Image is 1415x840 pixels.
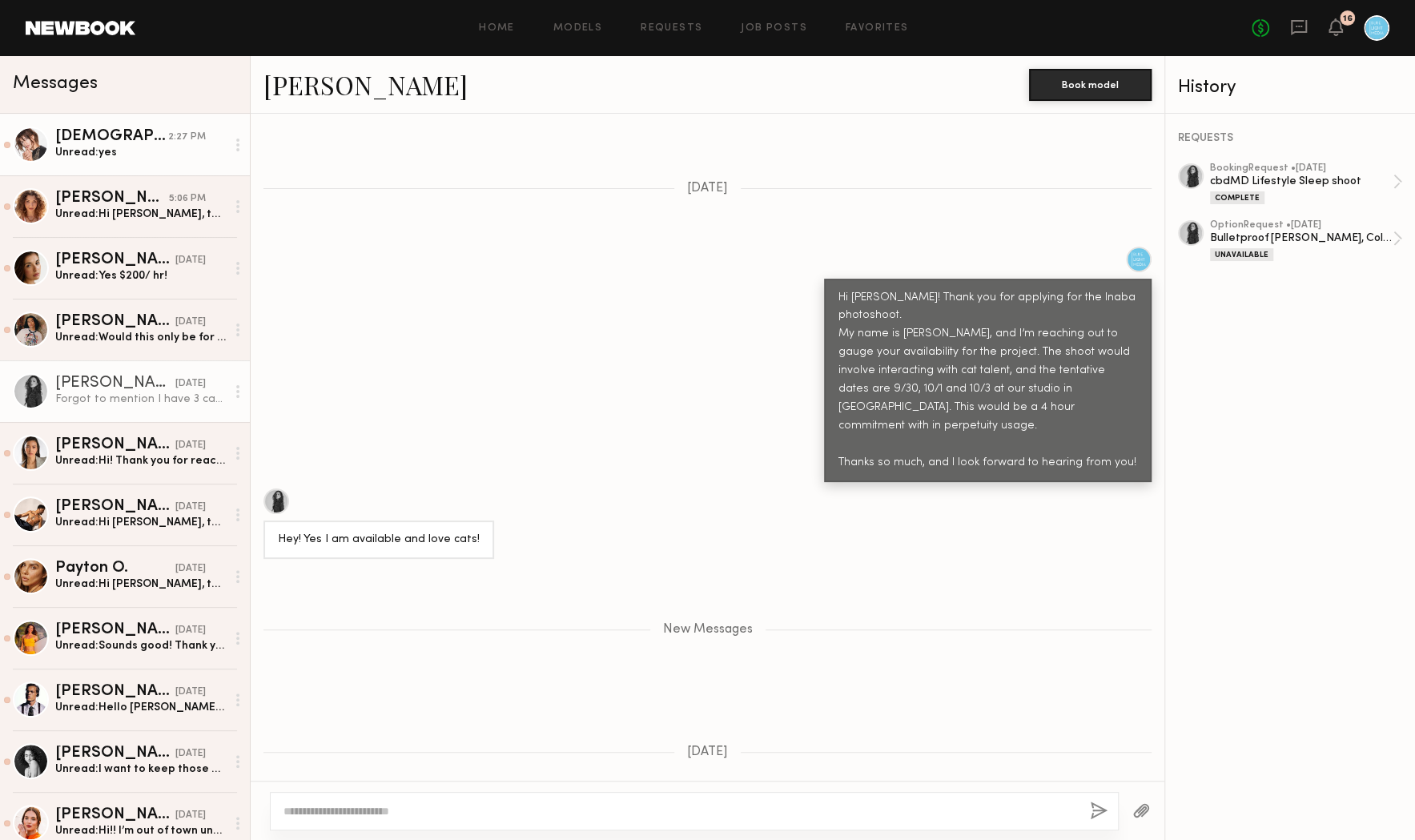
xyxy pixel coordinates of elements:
[55,129,168,145] div: [DEMOGRAPHIC_DATA][PERSON_NAME]
[55,684,175,700] div: [PERSON_NAME]
[55,746,175,762] div: [PERSON_NAME]
[55,499,175,515] div: [PERSON_NAME]
[55,622,175,638] div: [PERSON_NAME]
[846,23,909,34] a: Favorites
[55,392,226,407] div: Forgot to mention I have 3 cats lol! :)
[55,700,226,715] div: Unread: Hello [PERSON_NAME], Thank you for your consideration. My day rate is $1080. Please let m...
[55,268,226,283] div: Unread: Yes $200/ hr!
[263,67,468,102] a: [PERSON_NAME]
[55,577,226,592] div: Unread: Hi [PERSON_NAME], thank you so much for showing interest in me for this project, may I as...
[169,191,206,207] div: 5:06 PM
[1210,174,1393,189] div: cbdMD Lifestyle Sleep shoot
[175,438,206,453] div: [DATE]
[13,74,98,93] span: Messages
[687,182,728,195] span: [DATE]
[1210,231,1393,246] div: Bulletproof [PERSON_NAME], Collagen Video
[55,191,169,207] div: [PERSON_NAME]
[1210,163,1393,174] div: booking Request • [DATE]
[687,746,728,759] span: [DATE]
[1210,163,1402,204] a: bookingRequest •[DATE]cbdMD Lifestyle Sleep shootComplete
[55,638,226,653] div: Unread: Sounds good! Thank you and have a good weekend :-)
[741,23,807,34] a: Job Posts
[663,623,753,637] span: New Messages
[278,531,480,549] div: Hey! Yes I am available and love cats!
[168,130,206,145] div: 2:27 PM
[175,746,206,762] div: [DATE]
[175,623,206,638] div: [DATE]
[55,252,175,268] div: [PERSON_NAME]
[1029,69,1152,101] button: Book model
[55,515,226,530] div: Unread: Hi [PERSON_NAME], thank you for reaching out. Day rate plus in perpetuity usage I would u...
[175,253,206,268] div: [DATE]
[55,330,226,345] div: Unread: Would this only be for photos or would there be Video included as well? My minimum base r...
[55,207,226,222] div: Unread: Hi [PERSON_NAME], thank you for reaching out! As of right now I have open availability fo...
[175,376,206,392] div: [DATE]
[55,823,226,838] div: Unread: Hi!! I’m out of town until 10/2 but could definitely do 10/3! And omg interacting with ca...
[1210,191,1264,204] div: Complete
[55,807,175,823] div: [PERSON_NAME]
[55,376,175,392] div: [PERSON_NAME]
[1178,78,1402,97] div: History
[55,453,226,468] div: Unread: Hi! Thank you for reaching out. Full day rate will be $1000 and $500 for the in-perpetuit...
[175,685,206,700] div: [DATE]
[175,500,206,515] div: [DATE]
[55,561,175,577] div: Payton O.
[175,315,206,330] div: [DATE]
[641,23,702,34] a: Requests
[838,289,1137,473] div: Hi [PERSON_NAME]! Thank you for applying for the Inaba photoshoot. My name is [PERSON_NAME], and ...
[175,561,206,577] div: [DATE]
[55,762,226,777] div: Unread: I want to keep those dates available for you, do you know when it might confirm?
[479,23,515,34] a: Home
[1178,133,1402,144] div: REQUESTS
[55,314,175,330] div: [PERSON_NAME] S.
[1343,14,1353,23] div: 16
[1029,77,1152,90] a: Book model
[553,23,602,34] a: Models
[1210,220,1402,261] a: optionRequest •[DATE]Bulletproof [PERSON_NAME], Collagen VideoUnavailable
[1210,248,1273,261] div: Unavailable
[175,808,206,823] div: [DATE]
[1210,220,1393,231] div: option Request • [DATE]
[55,145,226,160] div: Unread: yes
[55,437,175,453] div: [PERSON_NAME]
